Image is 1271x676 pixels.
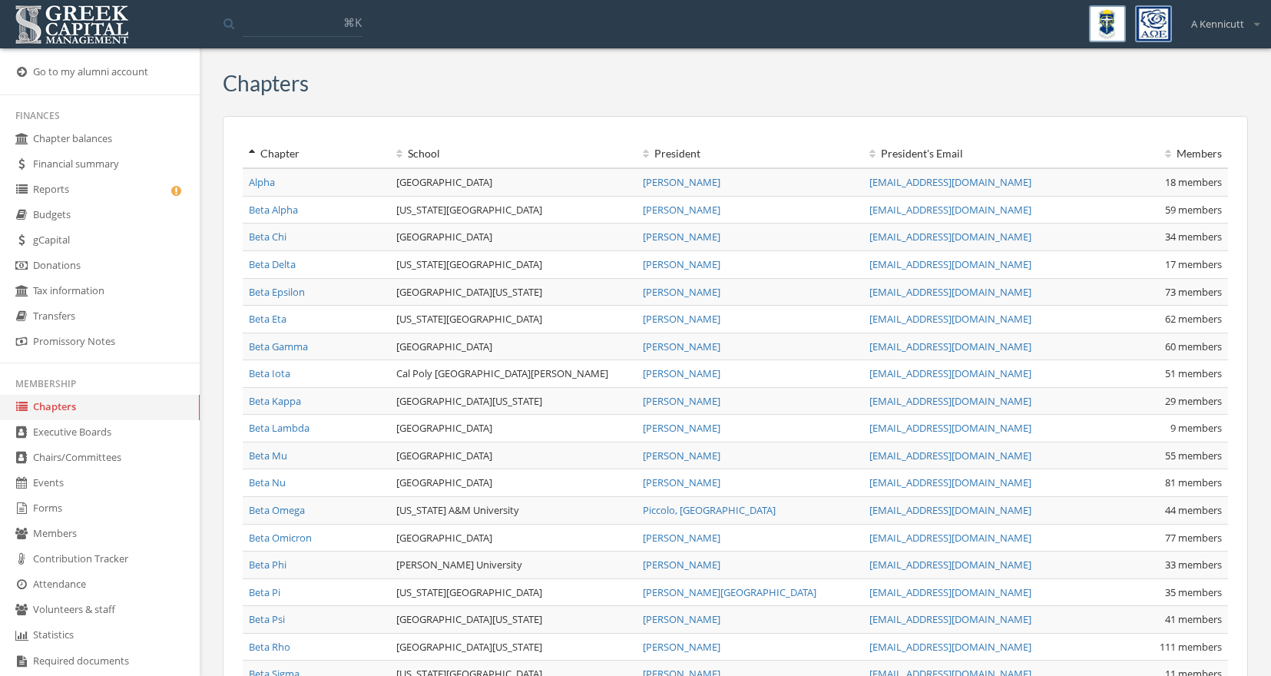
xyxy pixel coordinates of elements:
[1165,340,1222,353] span: 60 members
[643,421,720,435] a: [PERSON_NAME]
[1165,394,1222,408] span: 29 members
[869,503,1031,517] a: [EMAIL_ADDRESS][DOMAIN_NAME]
[1165,203,1222,217] span: 59 members
[249,394,301,408] a: Beta Kappa
[390,250,637,278] td: [US_STATE][GEOGRAPHIC_DATA]
[1165,531,1222,545] span: 77 members
[1165,230,1222,244] span: 34 members
[869,394,1031,408] a: [EMAIL_ADDRESS][DOMAIN_NAME]
[249,612,285,626] a: Beta Psi
[643,203,720,217] a: [PERSON_NAME]
[390,606,637,634] td: [GEOGRAPHIC_DATA][US_STATE]
[343,15,362,30] span: ⌘K
[249,285,305,299] a: Beta Epsilon
[390,387,637,415] td: [GEOGRAPHIC_DATA][US_STATE]
[1165,612,1222,626] span: 41 members
[390,552,637,579] td: [PERSON_NAME] University
[869,612,1031,626] a: [EMAIL_ADDRESS][DOMAIN_NAME]
[643,175,720,189] a: [PERSON_NAME]
[390,415,637,442] td: [GEOGRAPHIC_DATA]
[643,394,720,408] a: [PERSON_NAME]
[390,360,637,388] td: Cal Poly [GEOGRAPHIC_DATA][PERSON_NAME]
[643,476,720,489] a: [PERSON_NAME]
[1191,17,1244,31] span: A Kennicutt
[643,146,857,161] div: President
[869,449,1031,462] a: [EMAIL_ADDRESS][DOMAIN_NAME]
[1170,421,1222,435] span: 9 members
[869,203,1031,217] a: [EMAIL_ADDRESS][DOMAIN_NAME]
[390,224,637,251] td: [GEOGRAPHIC_DATA]
[390,578,637,606] td: [US_STATE][GEOGRAPHIC_DATA]
[390,442,637,469] td: [GEOGRAPHIC_DATA]
[1165,285,1222,299] span: 73 members
[643,285,720,299] a: [PERSON_NAME]
[643,612,720,626] a: [PERSON_NAME]
[643,312,720,326] a: [PERSON_NAME]
[1160,640,1222,654] span: 111 members
[390,633,637,661] td: [GEOGRAPHIC_DATA][US_STATE]
[643,558,720,572] a: [PERSON_NAME]
[643,585,816,599] a: [PERSON_NAME][GEOGRAPHIC_DATA]
[390,278,637,306] td: [GEOGRAPHIC_DATA][US_STATE]
[249,312,286,326] a: Beta Eta
[869,146,1084,161] div: President 's Email
[643,257,720,271] a: [PERSON_NAME]
[643,230,720,244] a: [PERSON_NAME]
[249,230,286,244] a: Beta Chi
[869,312,1031,326] a: [EMAIL_ADDRESS][DOMAIN_NAME]
[249,531,312,545] a: Beta Omicron
[643,503,776,517] a: Piccolo, [GEOGRAPHIC_DATA]
[249,421,309,435] a: Beta Lambda
[643,640,720,654] a: [PERSON_NAME]
[249,503,305,517] a: Beta Omega
[223,71,309,95] h3: Chapters
[390,497,637,525] td: [US_STATE] A&M University
[643,366,720,380] a: [PERSON_NAME]
[249,203,298,217] a: Beta Alpha
[869,257,1031,271] a: [EMAIL_ADDRESS][DOMAIN_NAME]
[869,285,1031,299] a: [EMAIL_ADDRESS][DOMAIN_NAME]
[396,146,631,161] div: School
[869,230,1031,244] a: [EMAIL_ADDRESS][DOMAIN_NAME]
[390,306,637,333] td: [US_STATE][GEOGRAPHIC_DATA]
[249,585,280,599] a: Beta Pi
[1165,558,1222,572] span: 33 members
[869,476,1031,489] a: [EMAIL_ADDRESS][DOMAIN_NAME]
[869,558,1031,572] a: [EMAIL_ADDRESS][DOMAIN_NAME]
[869,585,1031,599] a: [EMAIL_ADDRESS][DOMAIN_NAME]
[869,340,1031,353] a: [EMAIL_ADDRESS][DOMAIN_NAME]
[390,469,637,497] td: [GEOGRAPHIC_DATA]
[1165,476,1222,489] span: 81 members
[390,196,637,224] td: [US_STATE][GEOGRAPHIC_DATA]
[1165,366,1222,380] span: 51 members
[249,476,286,489] a: Beta Nu
[869,421,1031,435] a: [EMAIL_ADDRESS][DOMAIN_NAME]
[1165,449,1222,462] span: 55 members
[249,257,296,271] a: Beta Delta
[1165,312,1222,326] span: 62 members
[249,175,275,189] a: Alpha
[869,175,1031,189] a: [EMAIL_ADDRESS][DOMAIN_NAME]
[869,640,1031,654] a: [EMAIL_ADDRESS][DOMAIN_NAME]
[869,366,1031,380] a: [EMAIL_ADDRESS][DOMAIN_NAME]
[643,340,720,353] a: [PERSON_NAME]
[1165,503,1222,517] span: 44 members
[249,340,308,353] a: Beta Gamma
[249,449,287,462] a: Beta Mu
[249,558,286,572] a: Beta Phi
[249,366,290,380] a: Beta Iota
[1165,175,1222,189] span: 18 members
[249,640,290,654] a: Beta Rho
[1096,146,1222,161] div: Members
[1181,5,1259,31] div: A Kennicutt
[869,531,1031,545] a: [EMAIL_ADDRESS][DOMAIN_NAME]
[1165,585,1222,599] span: 35 members
[643,449,720,462] a: [PERSON_NAME]
[643,531,720,545] a: [PERSON_NAME]
[1165,257,1222,271] span: 17 members
[390,524,637,552] td: [GEOGRAPHIC_DATA]
[249,146,384,161] div: Chapter
[390,168,637,196] td: [GEOGRAPHIC_DATA]
[390,333,637,360] td: [GEOGRAPHIC_DATA]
